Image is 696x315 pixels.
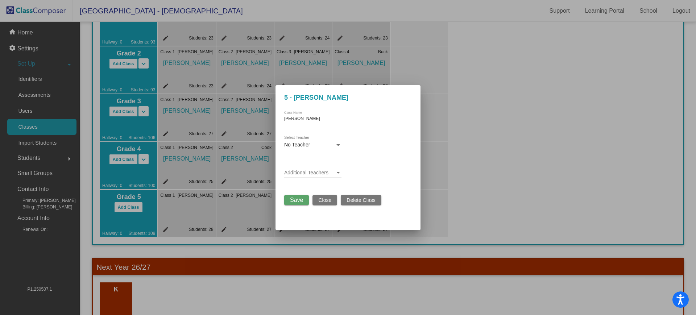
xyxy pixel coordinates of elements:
span: Close [318,197,331,203]
button: Delete Class [341,195,381,205]
span: Save [290,197,303,203]
span: Delete Class [347,197,375,203]
h3: 5 - [PERSON_NAME] [284,94,412,102]
span: No Teacher [284,142,310,148]
button: Close [312,195,337,205]
button: Save [284,195,309,205]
